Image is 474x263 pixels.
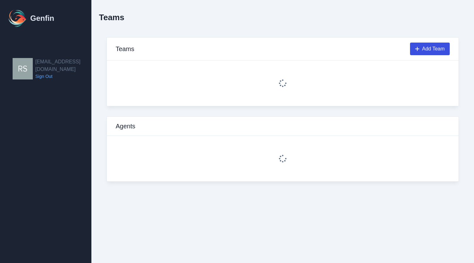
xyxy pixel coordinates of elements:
[410,43,450,55] button: Add Team
[8,8,28,28] img: Logo
[30,13,54,23] h1: Genfin
[35,58,91,73] h2: [EMAIL_ADDRESS][DOMAIN_NAME]
[116,44,134,53] h3: Teams
[35,73,91,79] a: Sign Out
[99,13,124,22] h2: Teams
[116,122,450,131] h3: Agents
[13,58,33,79] img: rsharma@aainsco.com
